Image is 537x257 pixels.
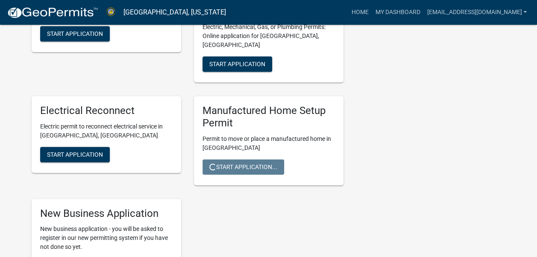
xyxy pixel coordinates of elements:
[123,5,226,20] a: [GEOGRAPHIC_DATA], [US_STATE]
[202,105,335,129] h5: Manufactured Home Setup Permit
[348,4,372,20] a: Home
[40,207,173,220] h5: New Business Application
[372,4,423,20] a: My Dashboard
[40,105,173,117] h5: Electrical Reconnect
[47,151,103,158] span: Start Application
[40,26,110,41] button: Start Application
[209,61,265,67] span: Start Application
[202,56,272,72] button: Start Application
[105,6,117,18] img: Abbeville County, South Carolina
[40,147,110,162] button: Start Application
[40,122,173,140] p: Electric permit to reconnect electrical service in [GEOGRAPHIC_DATA], [GEOGRAPHIC_DATA]
[47,30,103,37] span: Start Application
[209,163,277,170] span: Start Application...
[40,225,173,251] p: New business application - you will be asked to register in our new permitting system if you have...
[423,4,530,20] a: [EMAIL_ADDRESS][DOMAIN_NAME]
[202,159,284,175] button: Start Application...
[202,23,335,50] p: Electric, Mechanical, Gas, or Plumbing Permits: Online application for [GEOGRAPHIC_DATA], [GEOGRA...
[202,134,335,152] p: Permit to move or place a manufactured home in [GEOGRAPHIC_DATA]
